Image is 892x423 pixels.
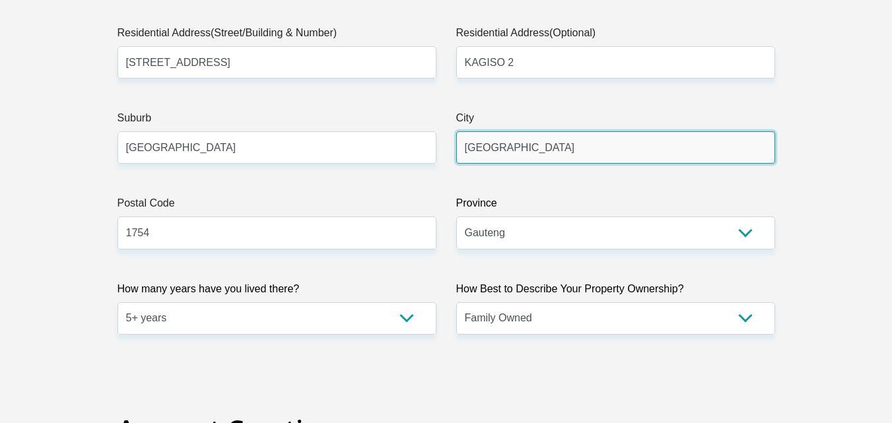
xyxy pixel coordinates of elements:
input: Address line 2 (Optional) [456,46,775,79]
label: Province [456,195,775,216]
label: Postal Code [118,195,436,216]
label: How Best to Describe Your Property Ownership? [456,281,775,302]
label: Residential Address(Optional) [456,25,775,46]
label: City [456,110,775,131]
input: Suburb [118,131,436,164]
label: Suburb [118,110,436,131]
label: How many years have you lived there? [118,281,436,302]
select: Please select a value [456,302,775,335]
input: Postal Code [118,216,436,249]
select: Please Select a Province [456,216,775,249]
select: Please select a value [118,302,436,335]
label: Residential Address(Street/Building & Number) [118,25,436,46]
input: Valid residential address [118,46,436,79]
input: City [456,131,775,164]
